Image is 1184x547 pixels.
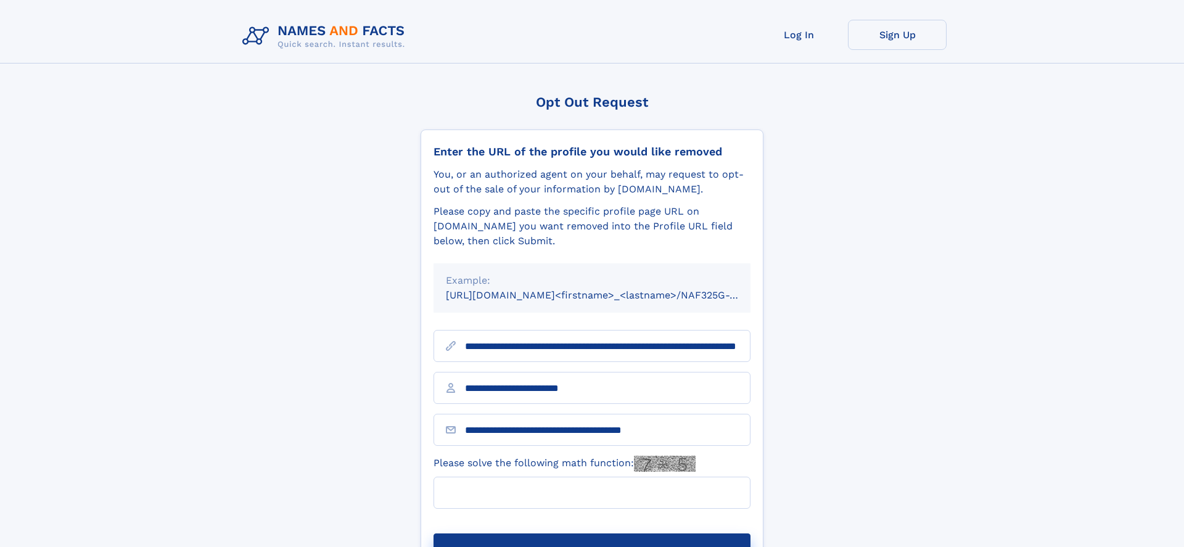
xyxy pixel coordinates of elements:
img: Logo Names and Facts [237,20,415,53]
a: Sign Up [848,20,947,50]
div: Opt Out Request [421,94,763,110]
a: Log In [749,20,848,50]
label: Please solve the following math function: [434,456,696,472]
div: Example: [446,273,738,288]
div: Please copy and paste the specific profile page URL on [DOMAIN_NAME] you want removed into the Pr... [434,204,750,249]
div: Enter the URL of the profile you would like removed [434,145,750,158]
small: [URL][DOMAIN_NAME]<firstname>_<lastname>/NAF325G-xxxxxxxx [446,289,774,301]
div: You, or an authorized agent on your behalf, may request to opt-out of the sale of your informatio... [434,167,750,197]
